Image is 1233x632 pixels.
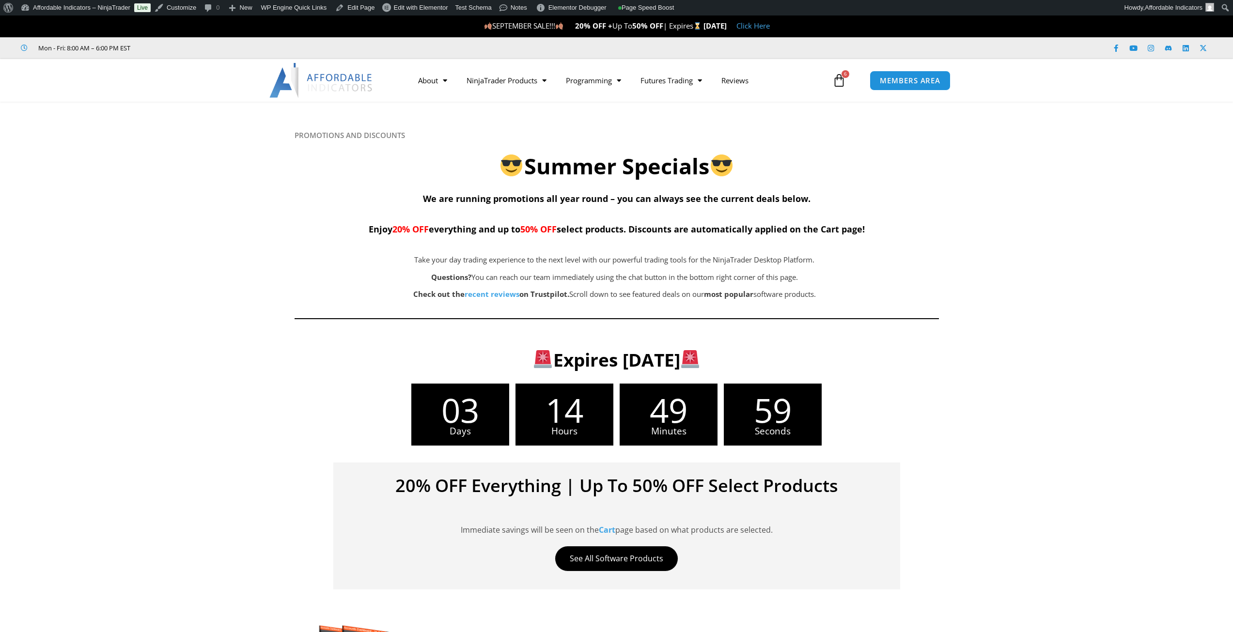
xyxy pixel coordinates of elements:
[842,70,849,78] span: 6
[712,69,758,92] a: Reviews
[515,393,613,427] span: 14
[457,69,556,92] a: NinjaTrader Products
[295,131,939,140] h6: PROMOTIONS AND DISCOUNTS
[392,223,429,235] span: 20% OFF
[632,21,663,31] strong: 50% OFF
[144,43,289,53] iframe: Customer reviews powered by Trustpilot
[870,71,951,91] a: MEMBERS AREA
[394,4,448,11] span: Edit with Elementor
[343,271,887,284] p: You can reach our team immediately using the chat button in the bottom right corner of this page.
[704,289,753,299] b: most popular
[711,154,733,176] img: 😎
[736,21,770,31] a: Click Here
[408,69,457,92] a: About
[599,524,615,535] a: Cart
[694,22,701,30] img: ⌛
[413,289,569,299] strong: Check out the on Trustpilot.
[431,272,471,282] strong: Questions?
[343,288,887,301] p: Scroll down to see featured deals on our software products.
[348,477,886,494] h4: 20% OFF Everything | Up To 50% OFF Select Products
[269,63,374,98] img: LogoAI | Affordable Indicators – NinjaTrader
[348,524,886,537] p: Immediate savings will be seen on the page based on what products are selected.
[36,42,130,54] span: Mon - Fri: 8:00 AM – 6:00 PM EST
[414,255,814,264] span: Take your day trading experience to the next level with our powerful trading tools for the NinjaT...
[520,223,557,235] span: 50% OFF
[484,21,703,31] span: SEPTEMBER SALE!!! Up To | Expires
[515,427,613,436] span: Hours
[620,427,718,436] span: Minutes
[423,193,811,204] span: We are running promotions all year round – you can always see the current deals below.
[500,154,522,176] img: 😎
[411,427,509,436] span: Days
[724,393,822,427] span: 59
[818,66,860,94] a: 6
[575,21,612,31] strong: 20% OFF +
[556,69,631,92] a: Programming
[556,22,563,30] img: 🍂
[534,350,552,368] img: 🚨
[703,21,727,31] strong: [DATE]
[295,152,939,181] h2: Summer Specials
[880,77,940,84] span: MEMBERS AREA
[408,69,830,92] nav: Menu
[134,3,151,12] a: Live
[484,22,492,30] img: 🍂
[620,393,718,427] span: 49
[555,546,678,571] a: See All Software Products
[411,393,509,427] span: 03
[310,348,923,371] h3: Expires [DATE]
[369,223,865,235] span: Enjoy everything and up to select products. Discounts are automatically applied on the Cart page!
[465,289,519,299] a: recent reviews
[631,69,712,92] a: Futures Trading
[681,350,699,368] img: 🚨
[1145,4,1202,11] span: Affordable Indicators
[724,427,822,436] span: Seconds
